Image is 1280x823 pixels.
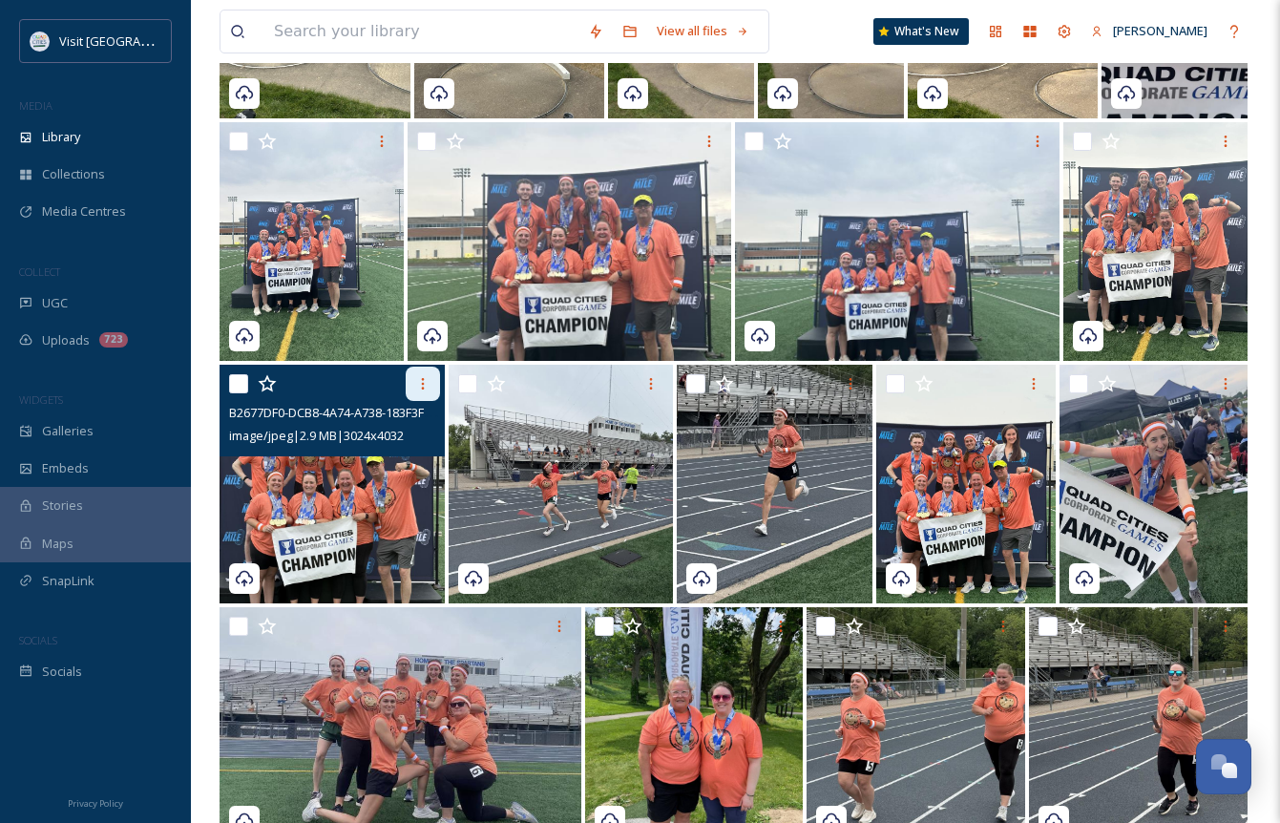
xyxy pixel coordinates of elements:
span: Collections [42,165,105,183]
span: Embeds [42,459,89,477]
span: MEDIA [19,98,52,113]
span: B2677DF0-DCB8-4A74-A738-183F3FA1347C.jpeg [229,403,493,421]
span: Privacy Policy [68,797,123,810]
span: [PERSON_NAME] [1113,22,1207,39]
span: Socials [42,663,82,681]
span: Galleries [42,422,94,440]
img: F9561A45-9199-47AA-8132-D1949959D75A.jpeg [735,122,1059,361]
span: Stories [42,496,83,515]
img: 4163224C-63F0-4C58-8F65-7F7304594C53.jpeg [677,365,871,603]
span: Library [42,128,80,146]
span: Uploads [42,331,90,349]
img: QCCVB_VISIT_vert_logo_4c_tagline_122019.svg [31,32,50,51]
input: Search your library [264,11,578,53]
a: [PERSON_NAME] [1081,12,1217,50]
span: Visit [GEOGRAPHIC_DATA] [59,32,207,50]
div: 723 [99,332,128,348]
img: B2677DF0-DCB8-4A74-A738-183F3FA1347C.jpeg [220,365,445,603]
a: Privacy Policy [68,791,123,813]
span: Maps [42,535,73,553]
span: SOCIALS [19,633,57,647]
span: Media Centres [42,202,126,221]
img: CA555A2F-846E-4995-B7F1-7A4324C1417F.jpeg [1060,365,1248,603]
img: B4719D5D-2271-4D5A-BA7C-1B7E649F8107.jpeg [449,365,674,603]
span: UGC [42,294,68,312]
span: COLLECT [19,264,60,279]
img: A2CC4860-C868-4435-A63F-025EB84B2315.jpeg [1063,122,1248,361]
img: D1ABE030-A59D-421B-9976-3595D326C4AA.jpeg [876,365,1057,603]
img: 154C9955-E52B-4A2D-B5FF-01AB222337CC.jpeg [408,122,731,361]
span: image/jpeg | 2.9 MB | 3024 x 4032 [229,427,404,444]
a: View all files [647,12,759,50]
a: What's New [873,18,969,45]
button: Open Chat [1196,739,1251,794]
span: WIDGETS [19,392,63,407]
img: D28AED1A-2881-48F2-A7B7-F80A758861D2.jpeg [220,122,404,361]
span: SnapLink [42,572,94,590]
